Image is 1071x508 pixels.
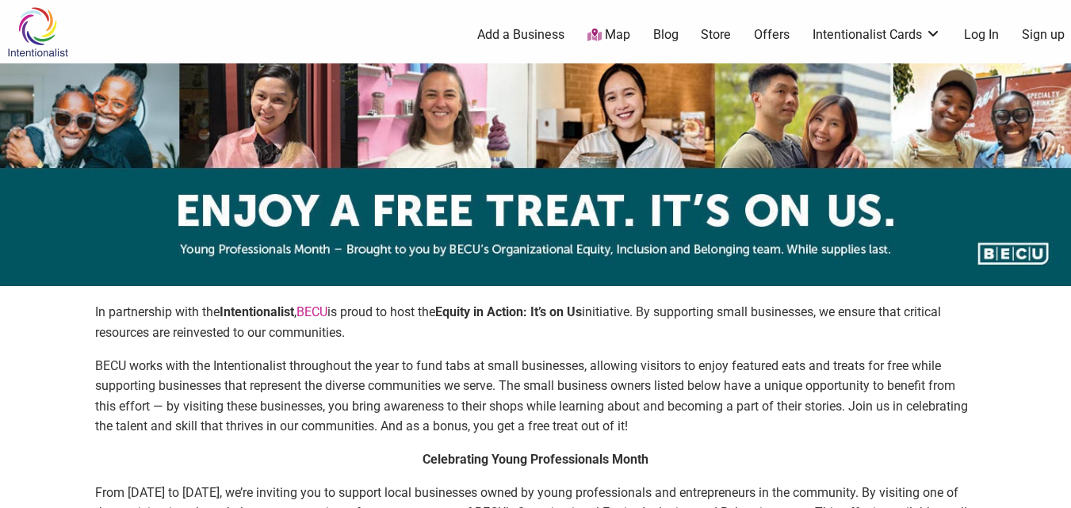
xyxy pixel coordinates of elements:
[754,26,790,44] a: Offers
[95,356,976,437] p: BECU works with the Intentionalist throughout the year to fund tabs at small businesses, allowing...
[477,26,564,44] a: Add a Business
[435,304,582,319] strong: Equity in Action: It’s on Us
[964,26,999,44] a: Log In
[296,304,327,319] a: BECU
[701,26,731,44] a: Store
[423,452,648,467] strong: Celebrating Young Professionals Month
[653,26,679,44] a: Blog
[813,26,941,44] a: Intentionalist Cards
[1022,26,1065,44] a: Sign up
[95,302,976,342] p: In partnership with the , is proud to host the initiative. By supporting small businesses, we ens...
[220,304,294,319] strong: Intentionalist
[587,26,630,44] a: Map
